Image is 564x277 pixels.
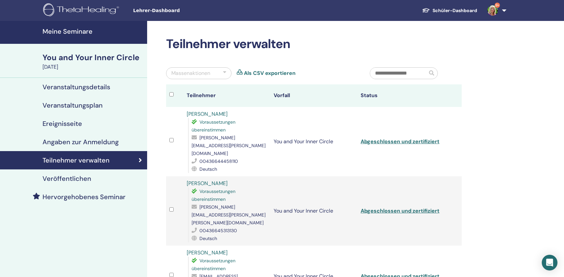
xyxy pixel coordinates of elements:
a: Schüler-Dashboard [417,5,482,17]
span: Voraussetzungen übereinstimmen [192,119,235,133]
a: Abgeschlossen und zertifiziert [361,207,439,214]
span: Voraussetzungen übereinstimmen [192,188,235,202]
span: Deutsch [199,235,217,241]
a: [PERSON_NAME] [187,180,228,187]
span: [PERSON_NAME][EMAIL_ADDRESS][PERSON_NAME][PERSON_NAME][DOMAIN_NAME] [192,204,265,226]
img: default.jpg [487,5,498,16]
h4: Angaben zur Anmeldung [43,138,119,146]
h4: Veranstaltungsplan [43,101,103,109]
div: You and Your Inner Circle [43,52,143,63]
h4: Teilnehmer verwalten [43,156,110,164]
td: You and Your Inner Circle [270,176,357,246]
span: 00436645313130 [199,228,237,234]
h4: Ereignisseite [43,120,82,128]
span: Lehrer-Dashboard [133,7,231,14]
span: [PERSON_NAME][EMAIL_ADDRESS][PERSON_NAME][DOMAIN_NAME] [192,135,265,156]
a: Abgeschlossen und zertifiziert [361,138,439,145]
a: Als CSV exportieren [244,69,296,77]
div: [DATE] [43,63,143,71]
span: Deutsch [199,166,217,172]
h4: Meine Seminare [43,27,143,35]
a: You and Your Inner Circle[DATE] [39,52,147,71]
img: graduation-cap-white.svg [422,8,430,13]
td: You and Your Inner Circle [270,107,357,176]
h4: Veranstaltungsdetails [43,83,110,91]
th: Status [357,84,444,107]
a: [PERSON_NAME] [187,249,228,256]
th: Teilnehmer [183,84,270,107]
h4: Veröffentlichen [43,175,91,182]
span: 00436644458110 [199,158,238,164]
span: Voraussetzungen übereinstimmen [192,258,235,271]
th: Vorfall [270,84,357,107]
h2: Teilnehmer verwalten [166,37,462,52]
a: [PERSON_NAME] [187,111,228,117]
div: Open Intercom Messenger [542,255,557,270]
h4: Hervorgehobenes Seminar [43,193,126,201]
img: logo.png [43,3,121,18]
span: 9+ [495,3,500,8]
div: Massenaktionen [171,69,210,77]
